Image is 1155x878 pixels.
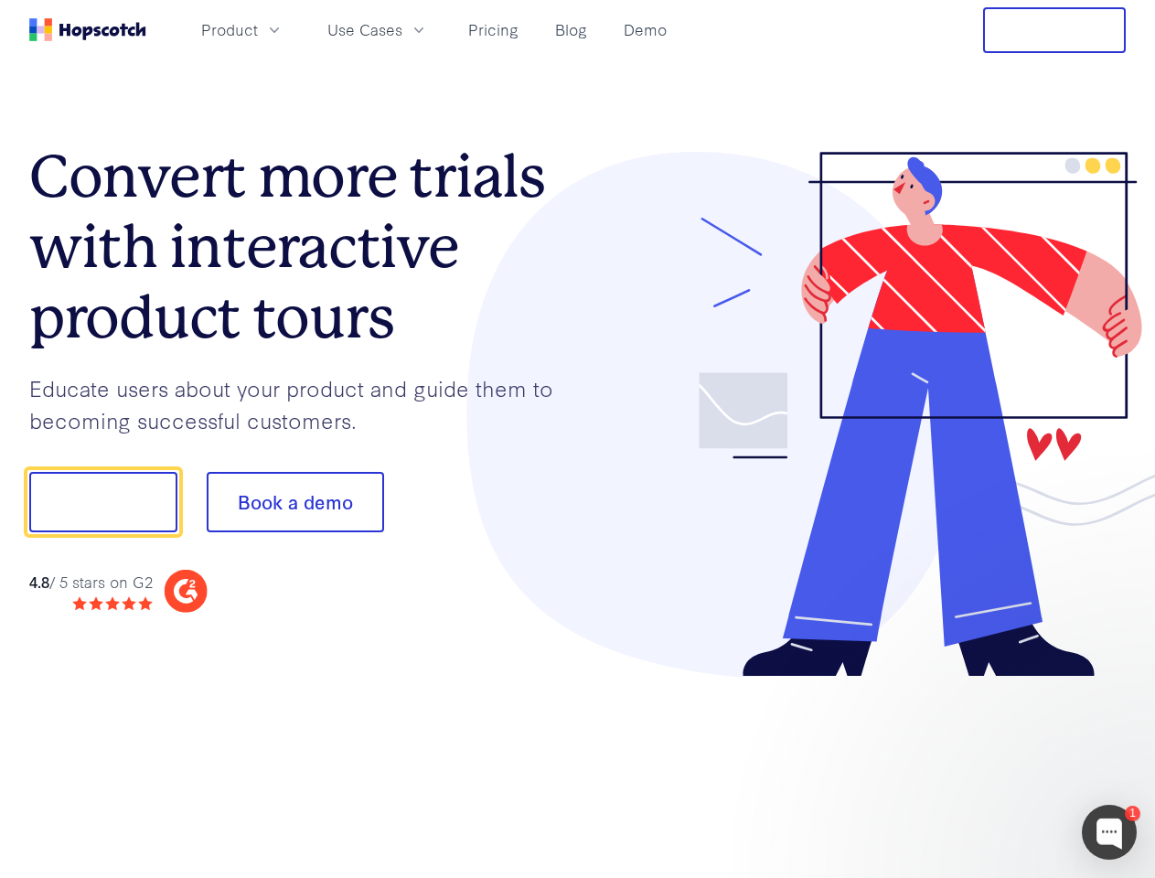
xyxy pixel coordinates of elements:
button: Show me! [29,472,177,532]
a: Pricing [461,15,526,45]
span: Use Cases [327,18,402,41]
div: / 5 stars on G2 [29,571,153,594]
strong: 4.8 [29,571,49,592]
h1: Convert more trials with interactive product tours [29,142,578,352]
span: Product [201,18,258,41]
button: Free Trial [983,7,1126,53]
p: Educate users about your product and guide them to becoming successful customers. [29,372,578,435]
a: Demo [616,15,674,45]
button: Use Cases [316,15,439,45]
a: Blog [548,15,594,45]
a: Home [29,18,146,41]
div: 1 [1125,806,1140,821]
button: Book a demo [207,472,384,532]
button: Product [190,15,294,45]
